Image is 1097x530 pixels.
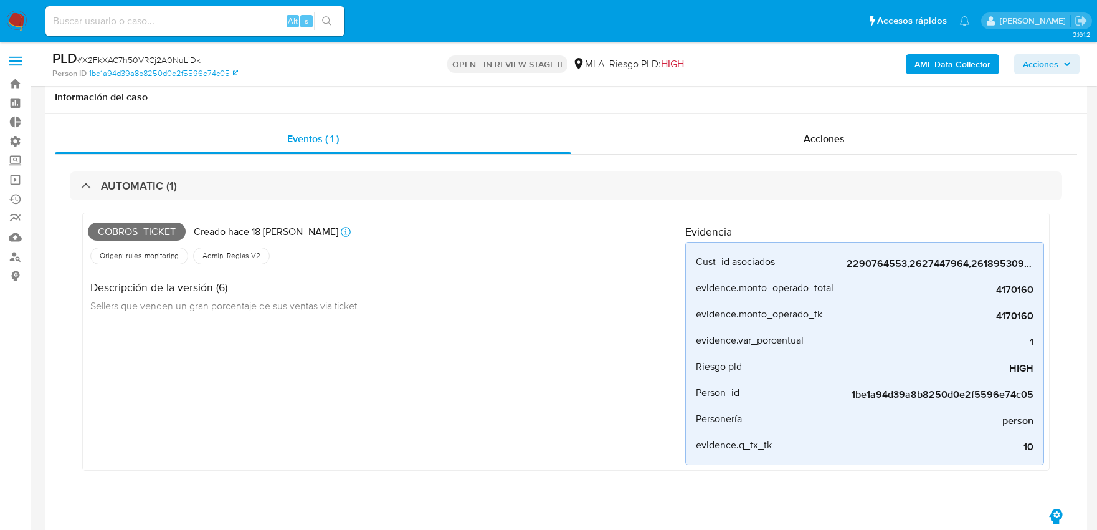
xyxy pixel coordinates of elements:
input: Buscar usuario o caso... [45,13,344,29]
span: Admin. Reglas V2 [201,251,262,261]
span: Eventos ( 1 ) [287,132,339,146]
p: OPEN - IN REVIEW STAGE II [447,55,567,73]
span: Sellers que venden un gran porcentaje de sus ventas via ticket [90,299,357,312]
h4: Descripción de la versión (6) [90,281,357,294]
span: # X2FkXAC7h50VRCj2A0NuLiDk [77,54,201,66]
h3: AUTOMATIC (1) [101,179,177,193]
span: HIGH [661,57,684,71]
div: AUTOMATIC (1) [70,171,1062,200]
a: 1be1a94d39a8b8250d0e2f5596e74c05 [89,68,238,79]
button: AML Data Collector [906,54,999,74]
span: s [305,15,308,27]
button: Acciones [1014,54,1080,74]
span: Origen: rules-monitoring [98,251,180,261]
button: search-icon [314,12,340,30]
h1: Información del caso [55,91,1077,104]
a: Notificaciones [959,16,970,26]
span: Riesgo PLD: [609,57,684,71]
span: Acciones [1023,54,1058,74]
span: Acciones [804,132,845,146]
div: MLA [572,57,604,71]
b: Person ID [52,68,87,79]
span: Cobros_ticket [88,223,186,241]
span: Alt [288,15,298,27]
b: AML Data Collector [914,54,990,74]
span: Accesos rápidos [877,14,947,27]
a: Salir [1075,14,1088,27]
b: PLD [52,48,77,68]
p: Creado hace 18 [PERSON_NAME] [194,225,338,239]
p: sandra.chabay@mercadolibre.com [1000,15,1070,27]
